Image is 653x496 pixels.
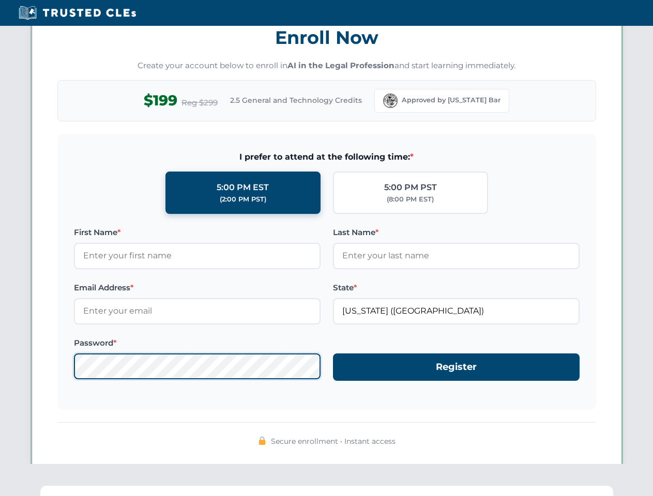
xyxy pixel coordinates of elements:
[383,94,398,108] img: Florida Bar
[271,436,396,447] span: Secure enrollment • Instant access
[181,97,218,109] span: Reg $299
[333,353,580,381] button: Register
[74,226,321,239] label: First Name
[333,282,580,294] label: State
[402,95,500,105] span: Approved by [US_STATE] Bar
[287,60,394,70] strong: AI in the Legal Profession
[74,298,321,324] input: Enter your email
[333,243,580,269] input: Enter your last name
[74,150,580,164] span: I prefer to attend at the following time:
[220,194,266,205] div: (2:00 PM PST)
[384,181,437,194] div: 5:00 PM PST
[57,60,596,72] p: Create your account below to enroll in and start learning immediately.
[57,21,596,54] h3: Enroll Now
[230,95,362,106] span: 2.5 General and Technology Credits
[333,298,580,324] input: Florida (FL)
[74,337,321,349] label: Password
[333,226,580,239] label: Last Name
[16,5,139,21] img: Trusted CLEs
[387,194,434,205] div: (8:00 PM EST)
[74,282,321,294] label: Email Address
[74,243,321,269] input: Enter your first name
[258,437,266,445] img: 🔒
[144,89,177,112] span: $199
[217,181,269,194] div: 5:00 PM EST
